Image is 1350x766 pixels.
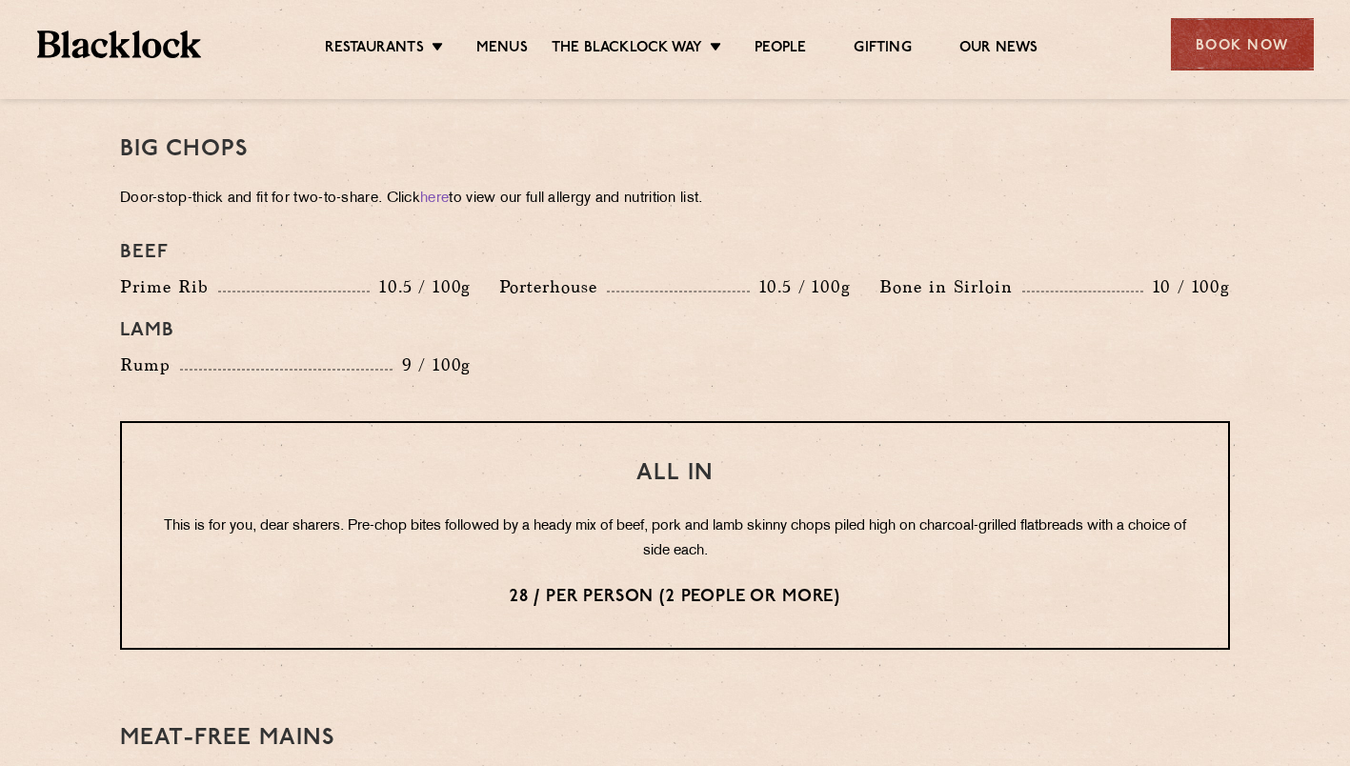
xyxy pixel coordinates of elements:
[755,39,806,60] a: People
[120,241,1230,264] h4: Beef
[476,39,528,60] a: Menus
[120,726,1230,751] h3: Meat-Free mains
[370,274,471,299] p: 10.5 / 100g
[120,186,1230,212] p: Door-stop-thick and fit for two-to-share. Click to view our full allergy and nutrition list.
[1171,18,1314,71] div: Book Now
[854,39,911,60] a: Gifting
[160,585,1190,610] p: 28 / per person (2 people or more)
[120,352,180,378] p: Rump
[120,273,218,300] p: Prime Rib
[120,137,1230,162] h3: Big Chops
[120,319,1230,342] h4: Lamb
[1143,274,1230,299] p: 10 / 100g
[160,514,1190,564] p: This is for you, dear sharers. Pre-chop bites followed by a heady mix of beef, pork and lamb skin...
[552,39,702,60] a: The Blacklock Way
[393,353,472,377] p: 9 / 100g
[879,273,1022,300] p: Bone in Sirloin
[160,461,1190,486] h3: All In
[325,39,424,60] a: Restaurants
[420,191,449,206] a: here
[499,273,607,300] p: Porterhouse
[750,274,851,299] p: 10.5 / 100g
[37,30,202,58] img: BL_Textured_Logo-footer-cropped.svg
[959,39,1038,60] a: Our News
